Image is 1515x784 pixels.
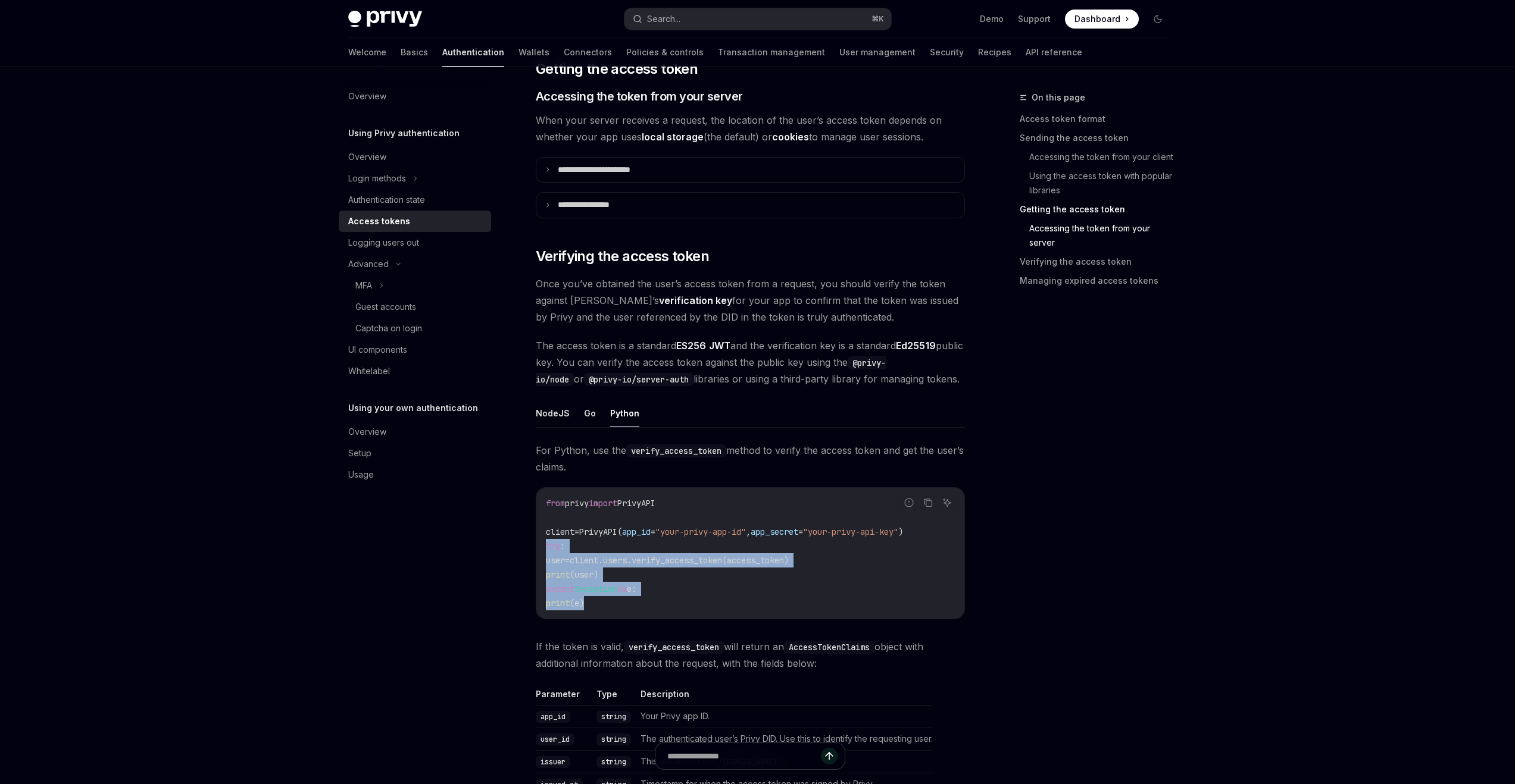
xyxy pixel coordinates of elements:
a: Overview [339,146,491,168]
a: Managing expired access tokens [1020,271,1177,290]
div: Login methods [348,171,406,186]
span: Once you’ve obtained the user’s access token from a request, you should verify the token against ... [536,275,965,325]
th: Type [592,688,636,705]
code: AccessTokenClaims [784,641,874,654]
span: ⌘ K [871,14,884,24]
div: Access tokens [348,214,410,228]
span: except [546,584,574,594]
span: For Python, use the method to verify the access token and get the user’s claims. [536,442,965,475]
span: , [746,526,751,537]
td: Your Privy app ID. [636,705,933,727]
span: : [560,541,565,551]
a: Using the access token with popular libraries [1029,167,1177,200]
a: Whitelabel [339,360,491,382]
div: Guest accounts [355,300,416,314]
a: Access tokens [339,211,491,232]
a: UI components [339,339,491,360]
a: Verifying the access token [1020,252,1177,271]
button: Go [584,399,596,427]
button: NodeJS [536,399,570,427]
span: = [574,526,579,537]
span: The access token is a standard and the verification key is a standard public key. You can verify ... [536,337,965,387]
span: = [798,526,803,537]
a: Transaction management [718,38,825,67]
th: Parameter [536,688,592,705]
span: import [589,498,617,509]
div: Search... [647,12,680,26]
span: client.users.verify_access_token(access_token) [570,555,789,566]
span: client [546,526,574,537]
button: Copy the contents from the code block [920,495,936,510]
a: Usage [339,464,491,485]
span: as [617,584,627,594]
code: @privy-io/server-auth [584,373,694,386]
a: Recipes [978,38,1011,67]
div: Advanced [348,257,389,271]
button: Report incorrect code [901,495,917,510]
a: Accessing the token from your server [1029,219,1177,252]
div: Overview [348,89,386,104]
span: PrivyAPI [617,498,655,509]
a: Ed25519 [896,340,936,352]
a: Guest accounts [339,296,491,318]
a: Connectors [564,38,612,67]
a: JWT [709,340,730,352]
strong: local storage [642,131,704,143]
a: Dashboard [1065,10,1139,29]
a: User management [839,38,916,67]
a: Overview [339,86,491,107]
div: MFA [355,278,372,293]
span: Verifying the access token [536,247,709,266]
button: Search...⌘K [624,8,891,30]
h5: Using Privy authentication [348,126,460,140]
div: UI components [348,343,407,357]
a: Authentication state [339,189,491,211]
button: Send message [821,748,838,764]
code: string [596,711,631,723]
span: PrivyAPI( [579,526,622,537]
a: Demo [980,13,1004,25]
code: @privy-io/node [536,356,886,386]
div: Authentication state [348,193,425,207]
div: Captcha on login [355,321,422,335]
button: Toggle dark mode [1148,10,1167,29]
span: (e) [570,598,584,609]
a: Support [1018,13,1051,25]
span: If the token is valid, will return an object with additional information about the request, with ... [536,638,965,672]
span: ) [898,526,903,537]
span: user [546,555,565,566]
span: Dashboard [1074,13,1120,25]
a: Setup [339,443,491,464]
code: verify_access_token [626,444,726,457]
code: string [596,733,631,745]
a: Welcome [348,38,386,67]
img: dark logo [348,11,422,27]
a: ES256 [676,340,706,352]
span: Exception [574,584,617,594]
span: When your server receives a request, the location of the user’s access token depends on whether y... [536,112,965,145]
h5: Using your own authentication [348,401,478,415]
span: = [565,555,570,566]
span: app_secret [751,526,798,537]
span: (user) [570,569,598,580]
td: The authenticated user’s Privy DID. Use this to identify the requesting user. [636,727,933,750]
a: Accessing the token from your client [1029,148,1177,167]
a: Access token format [1020,109,1177,128]
span: Accessing the token from your server [536,88,743,105]
span: On this page [1032,90,1085,105]
a: Wallets [518,38,549,67]
span: try [546,541,560,551]
span: print [546,569,570,580]
a: Logging users out [339,232,491,253]
a: Authentication [442,38,504,67]
a: Captcha on login [339,318,491,339]
div: Usage [348,468,374,482]
span: Getting the access token [536,59,698,79]
div: Overview [348,150,386,164]
span: = [651,526,655,537]
span: privy [565,498,589,509]
span: app_id [622,526,651,537]
strong: cookies [772,131,809,143]
code: app_id [536,711,570,723]
span: "your-privy-app-id" [655,526,746,537]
